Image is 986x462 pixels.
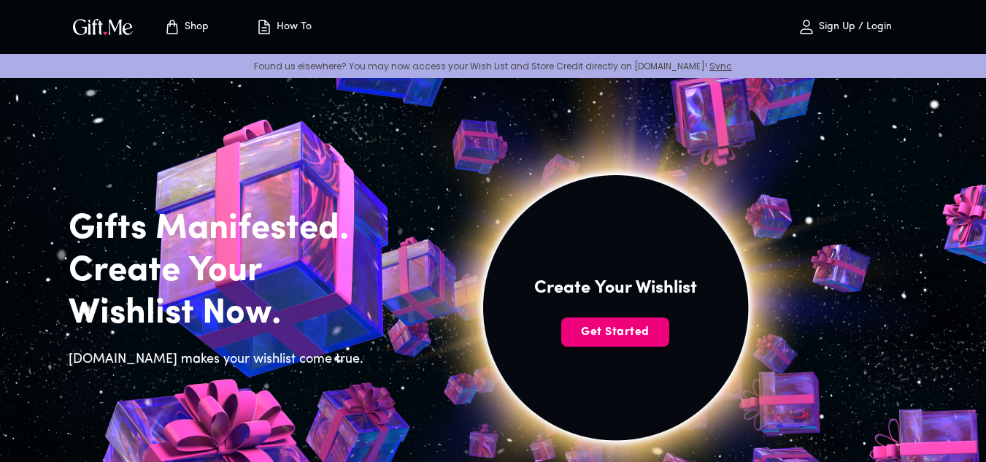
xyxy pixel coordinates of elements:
[70,16,136,37] img: GiftMe Logo
[69,208,372,250] h2: Gifts Manifested.
[273,21,312,34] p: How To
[69,293,372,335] h2: Wishlist Now.
[772,4,918,50] button: Sign Up / Login
[146,4,226,50] button: Store page
[69,250,372,293] h2: Create Your
[181,21,209,34] p: Shop
[709,60,732,72] a: Sync
[534,277,697,300] h4: Create Your Wishlist
[561,317,669,347] button: Get Started
[561,324,669,340] span: Get Started
[815,21,892,34] p: Sign Up / Login
[12,60,974,72] p: Found us elsewhere? You may now access your Wish List and Store Credit directly on [DOMAIN_NAME]!
[69,18,137,36] button: GiftMe Logo
[69,350,372,370] h6: [DOMAIN_NAME] makes your wishlist come true.
[255,18,273,36] img: how-to.svg
[244,4,324,50] button: How To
